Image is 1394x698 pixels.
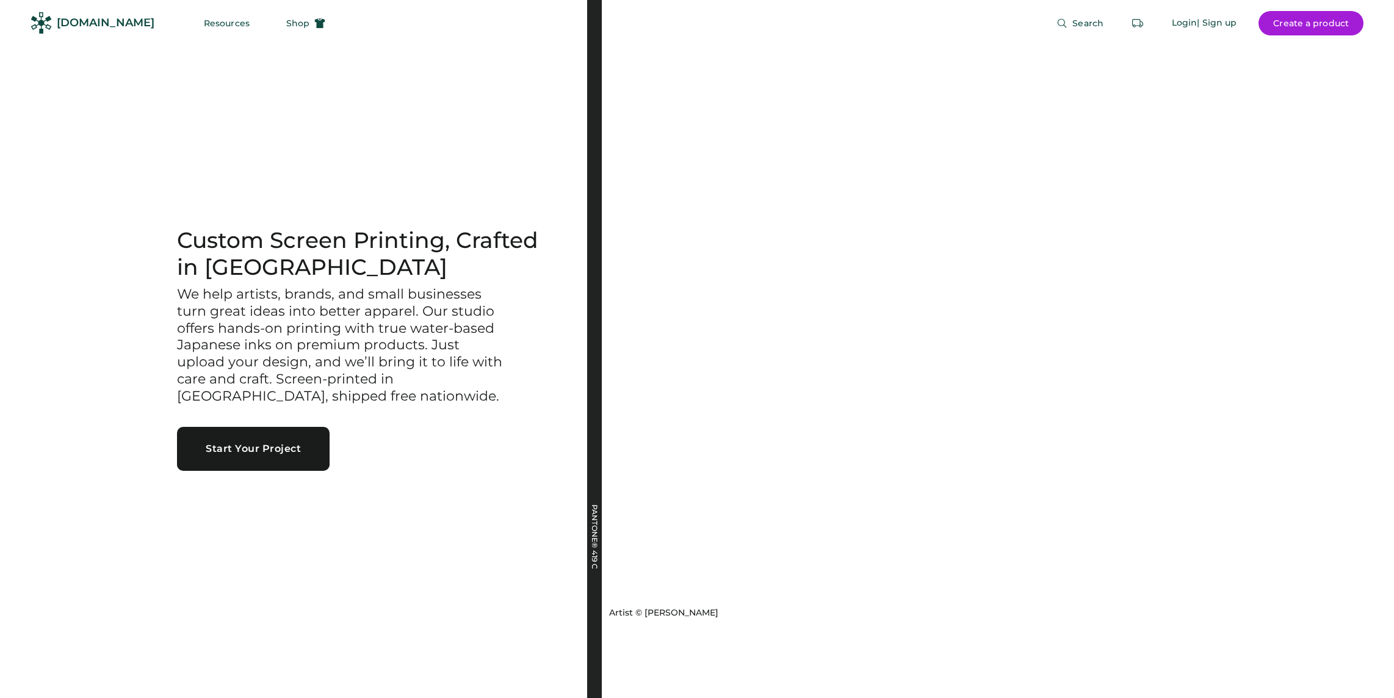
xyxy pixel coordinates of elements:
button: Search [1042,11,1118,35]
div: | Sign up [1197,17,1237,29]
button: Retrieve an order [1125,11,1150,35]
button: Shop [272,11,340,35]
button: Start Your Project [177,427,330,471]
div: Login [1172,17,1197,29]
span: Shop [286,19,309,27]
button: Resources [189,11,264,35]
a: Artist © [PERSON_NAME] [604,602,718,619]
button: Create a product [1259,11,1363,35]
span: Search [1072,19,1103,27]
div: Artist © [PERSON_NAME] [609,607,718,619]
div: [DOMAIN_NAME] [57,15,154,31]
img: Rendered Logo - Screens [31,12,52,34]
div: PANTONE® 419 C [591,504,598,627]
h1: Custom Screen Printing, Crafted in [GEOGRAPHIC_DATA] [177,227,558,281]
h3: We help artists, brands, and small businesses turn great ideas into better apparel. Our studio of... [177,286,507,405]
